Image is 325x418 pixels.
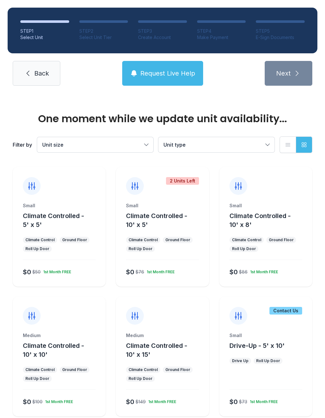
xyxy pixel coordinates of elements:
[144,267,175,275] div: 1st Month FREE
[23,341,103,359] button: Climate Controlled - 10' x 10'
[37,137,153,152] button: Unit size
[269,307,302,315] div: Contact Us
[136,269,144,275] div: $76
[79,28,128,34] div: STEP 2
[126,342,187,358] span: Climate Controlled - 10' x 15'
[25,237,55,242] div: Climate Control
[229,342,285,349] span: Drive-Up - 5' x 10'
[126,397,134,406] div: $0
[62,367,87,372] div: Ground Floor
[146,397,176,404] div: 1st Month FREE
[23,342,84,358] span: Climate Controlled - 10' x 10'
[197,34,246,41] div: Make Payment
[32,269,41,275] div: $50
[248,267,278,275] div: 1st Month FREE
[129,237,158,242] div: Climate Control
[232,237,261,242] div: Climate Control
[239,399,247,405] div: $73
[129,376,152,381] div: Roll Up Door
[41,267,71,275] div: 1st Month FREE
[276,69,291,78] span: Next
[32,399,43,405] div: $100
[23,212,84,229] span: Climate Controlled - 5' x 5'
[256,28,305,34] div: STEP 5
[62,237,87,242] div: Ground Floor
[34,69,49,78] span: Back
[165,237,190,242] div: Ground Floor
[136,399,146,405] div: $149
[229,332,302,339] div: Small
[229,211,310,229] button: Climate Controlled - 10' x 8'
[20,34,69,41] div: Select Unit
[23,332,96,339] div: Medium
[20,28,69,34] div: STEP 1
[126,341,206,359] button: Climate Controlled - 10' x 15'
[163,142,186,148] span: Unit type
[25,367,55,372] div: Climate Control
[138,28,187,34] div: STEP 3
[247,397,278,404] div: 1st Month FREE
[23,397,31,406] div: $0
[126,212,187,229] span: Climate Controlled - 10' x 5'
[229,202,302,209] div: Small
[126,332,199,339] div: Medium
[23,268,31,276] div: $0
[166,177,199,185] div: 2 Units Left
[232,358,249,363] div: Drive Up
[13,141,32,149] div: Filter by
[25,246,49,251] div: Roll Up Door
[79,34,128,41] div: Select Unit Tier
[158,137,275,152] button: Unit type
[126,211,206,229] button: Climate Controlled - 10' x 5'
[256,358,280,363] div: Roll Up Door
[239,269,248,275] div: $86
[42,142,63,148] span: Unit size
[229,268,238,276] div: $0
[232,246,256,251] div: Roll Up Door
[140,69,195,78] span: Request Live Help
[13,114,312,124] div: One moment while we update unit availability...
[129,367,158,372] div: Climate Control
[229,397,238,406] div: $0
[126,268,134,276] div: $0
[197,28,246,34] div: STEP 4
[23,211,103,229] button: Climate Controlled - 5' x 5'
[43,397,73,404] div: 1st Month FREE
[23,202,96,209] div: Small
[229,212,291,229] span: Climate Controlled - 10' x 8'
[269,237,294,242] div: Ground Floor
[25,376,49,381] div: Roll Up Door
[126,202,199,209] div: Small
[129,246,152,251] div: Roll Up Door
[256,34,305,41] div: E-Sign Documents
[138,34,187,41] div: Create Account
[165,367,190,372] div: Ground Floor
